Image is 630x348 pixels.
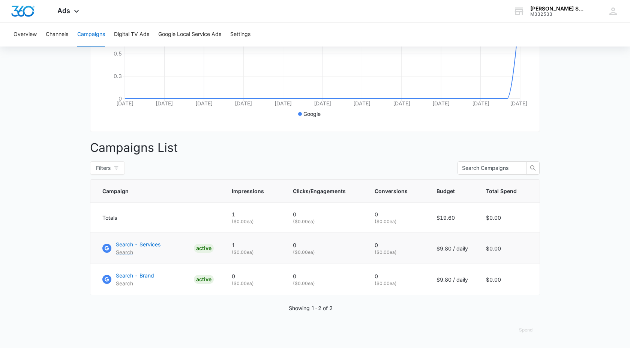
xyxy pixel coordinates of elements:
span: Filters [96,164,111,172]
p: Showing 1-2 of 2 [289,304,333,312]
td: $0.00 [477,203,540,233]
span: Clicks/Engagements [293,187,346,195]
button: search [526,161,540,175]
p: $9.80 / daily [436,244,468,252]
tspan: [DATE] [195,100,213,106]
p: ( $0.00 ea) [375,218,418,225]
p: 0 [293,210,357,218]
p: Campaigns List [90,139,540,157]
p: 1 [232,210,275,218]
button: Campaigns [77,22,105,46]
tspan: [DATE] [510,100,527,106]
div: Totals [102,214,214,222]
tspan: [DATE] [116,100,133,106]
p: ( $0.00 ea) [232,249,275,256]
tspan: [DATE] [235,100,252,106]
a: Google AdsSearch - ServicesSearchACTIVE [102,240,214,256]
tspan: 0 [118,95,122,102]
p: ( $0.00 ea) [375,249,418,256]
div: account name [530,6,585,12]
span: Campaign [102,187,203,195]
span: Total Spend [486,187,517,195]
p: $9.80 / daily [436,276,468,283]
input: Search Campaigns [462,164,516,172]
tspan: [DATE] [314,100,331,106]
td: $0.00 [477,264,540,295]
p: ( $0.00 ea) [375,280,418,287]
p: ( $0.00 ea) [232,280,275,287]
a: Google AdsSearch - BrandSearchACTIVE [102,271,214,287]
p: $19.60 [436,214,468,222]
p: 0 [375,272,418,280]
p: ( $0.00 ea) [293,280,357,287]
p: 0 [293,241,357,249]
p: ( $0.00 ea) [293,249,357,256]
button: Channels [46,22,68,46]
button: Overview [13,22,37,46]
p: Search [116,279,154,287]
tspan: [DATE] [274,100,292,106]
button: Filters [90,161,125,175]
td: $0.00 [477,233,540,264]
button: Google Local Service Ads [158,22,221,46]
span: Budget [436,187,457,195]
tspan: [DATE] [156,100,173,106]
p: Search [116,248,160,256]
p: 0 [293,272,357,280]
tspan: [DATE] [472,100,489,106]
p: 0 [232,272,275,280]
p: ( $0.00 ea) [232,218,275,225]
tspan: 0.3 [114,73,122,79]
tspan: [DATE] [353,100,370,106]
div: ACTIVE [194,244,214,253]
p: Search - Brand [116,271,154,279]
p: 0 [375,241,418,249]
p: 0 [375,210,418,218]
p: Google [303,110,321,118]
span: Ads [57,7,70,15]
button: Spend [511,321,540,339]
p: ( $0.00 ea) [293,218,357,225]
span: Conversions [375,187,408,195]
div: account id [530,12,585,17]
button: Settings [230,22,250,46]
span: Impressions [232,187,264,195]
img: Google Ads [102,244,111,253]
button: Digital TV Ads [114,22,149,46]
tspan: [DATE] [432,100,450,106]
tspan: 0.5 [114,50,122,57]
tspan: [DATE] [393,100,410,106]
img: Google Ads [102,275,111,284]
p: 1 [232,241,275,249]
div: ACTIVE [194,275,214,284]
span: search [526,165,539,171]
p: Search - Services [116,240,160,248]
